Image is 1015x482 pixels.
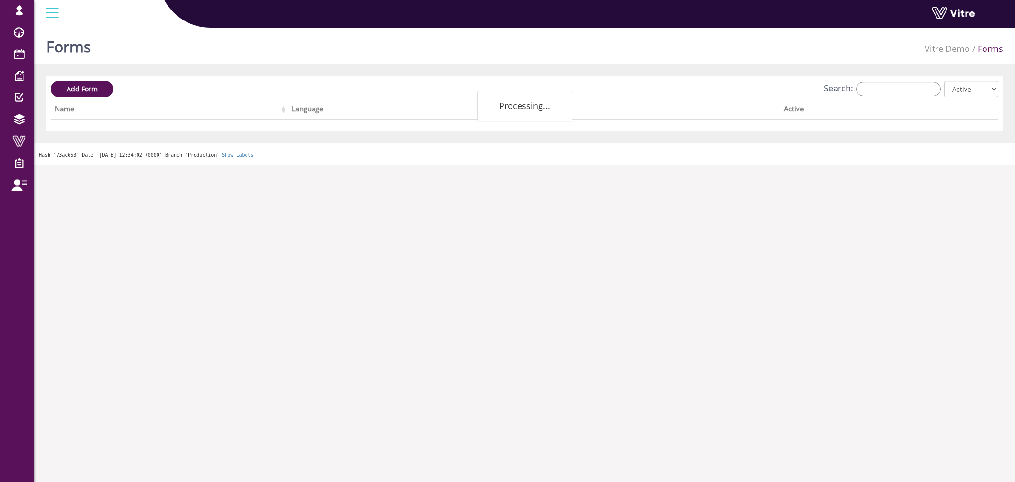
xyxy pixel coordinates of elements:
[780,101,951,120] th: Active
[970,43,1003,55] li: Forms
[39,152,219,158] span: Hash '73ac653' Date '[DATE] 12:34:02 +0000' Branch 'Production'
[46,24,91,64] h1: Forms
[925,43,970,54] a: Vitre Demo
[535,101,780,120] th: Company
[222,152,253,158] a: Show Labels
[856,82,941,96] input: Search:
[824,82,941,96] label: Search:
[51,101,288,120] th: Name
[288,101,535,120] th: Language
[51,81,113,97] a: Add Form
[67,84,98,93] span: Add Form
[477,91,572,121] div: Processing...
